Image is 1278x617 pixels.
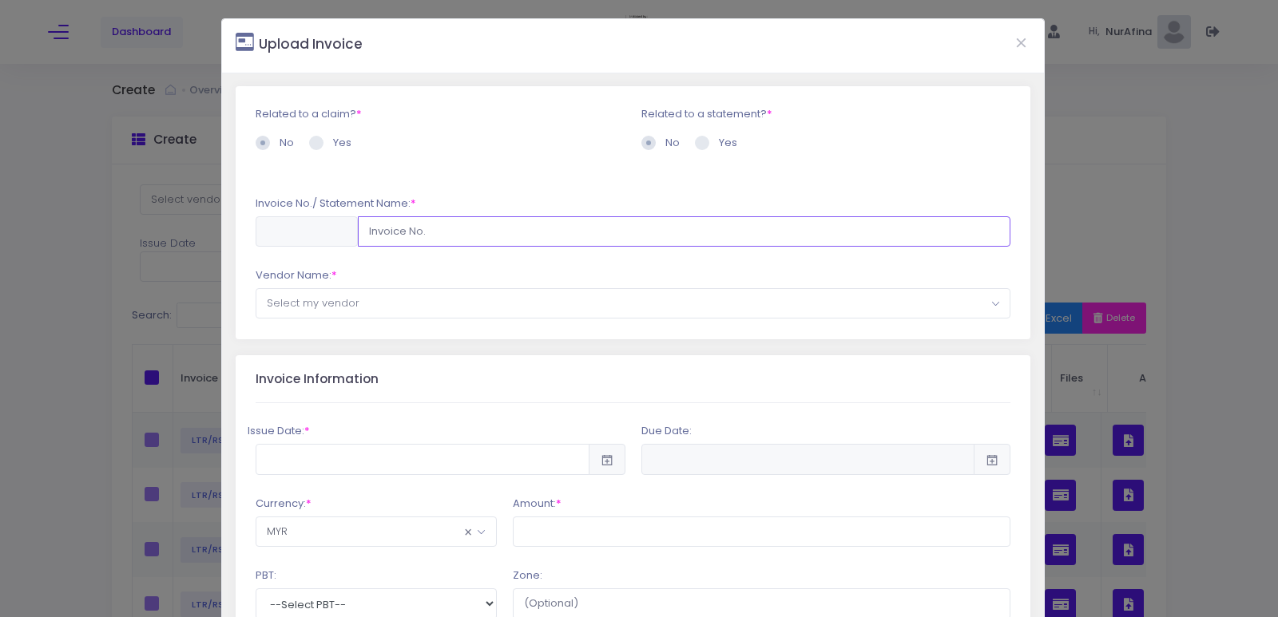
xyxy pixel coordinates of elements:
[641,135,680,151] label: No
[309,135,351,151] label: Yes
[256,372,379,387] h3: Invoice Information
[641,106,772,122] label: Related to a statement?
[513,568,542,583] label: Zone:
[259,34,363,53] small: Upload Invoice
[641,423,692,439] label: Due Date:
[267,295,359,310] span: Select my vendor
[256,267,337,283] label: Vendor Name:
[248,423,310,439] label: Issue Date:
[256,496,312,512] label: Currency:
[513,496,562,512] label: Amount:
[358,216,1011,247] input: Invoice No.
[464,521,472,543] span: Remove all items
[1002,22,1042,63] button: Close
[256,196,416,212] label: Invoice No./ Statement Name:
[695,135,737,151] label: Yes
[256,135,294,151] label: No
[256,516,497,547] span: MYR
[256,517,496,546] span: MYR
[256,106,362,122] label: Related to a claim?
[256,568,276,583] label: PBT:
